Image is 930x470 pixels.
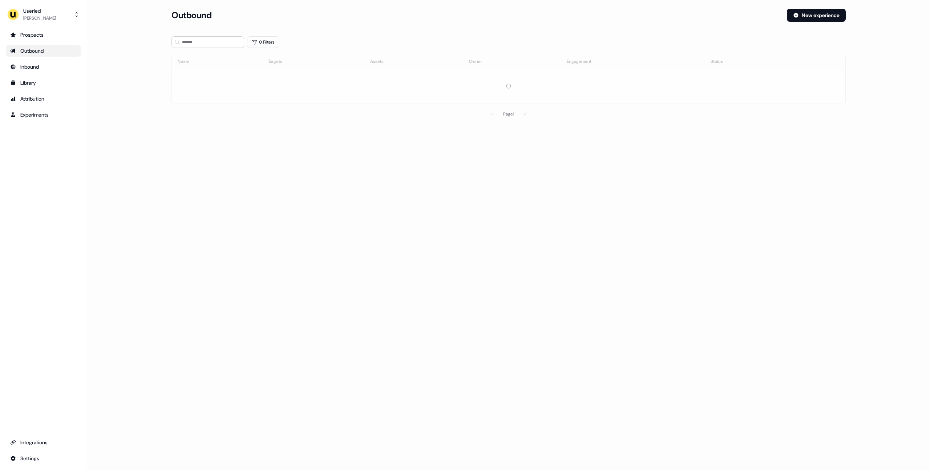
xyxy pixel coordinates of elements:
div: Attribution [10,95,77,102]
div: Inbound [10,63,77,70]
div: Outbound [10,47,77,54]
a: Go to attribution [6,93,81,105]
button: New experience [787,9,846,22]
div: Settings [10,455,77,462]
a: Go to templates [6,77,81,89]
a: Go to Inbound [6,61,81,73]
div: Experiments [10,111,77,118]
button: Userled[PERSON_NAME] [6,6,81,23]
button: 0 Filters [247,36,279,48]
a: Go to experiments [6,109,81,121]
h3: Outbound [171,10,211,21]
div: Integrations [10,439,77,446]
a: Go to integrations [6,453,81,464]
a: Go to outbound experience [6,45,81,57]
a: Go to integrations [6,437,81,448]
div: [PERSON_NAME] [23,15,56,22]
a: Go to prospects [6,29,81,41]
div: Prospects [10,31,77,39]
div: Library [10,79,77,86]
div: Userled [23,7,56,15]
